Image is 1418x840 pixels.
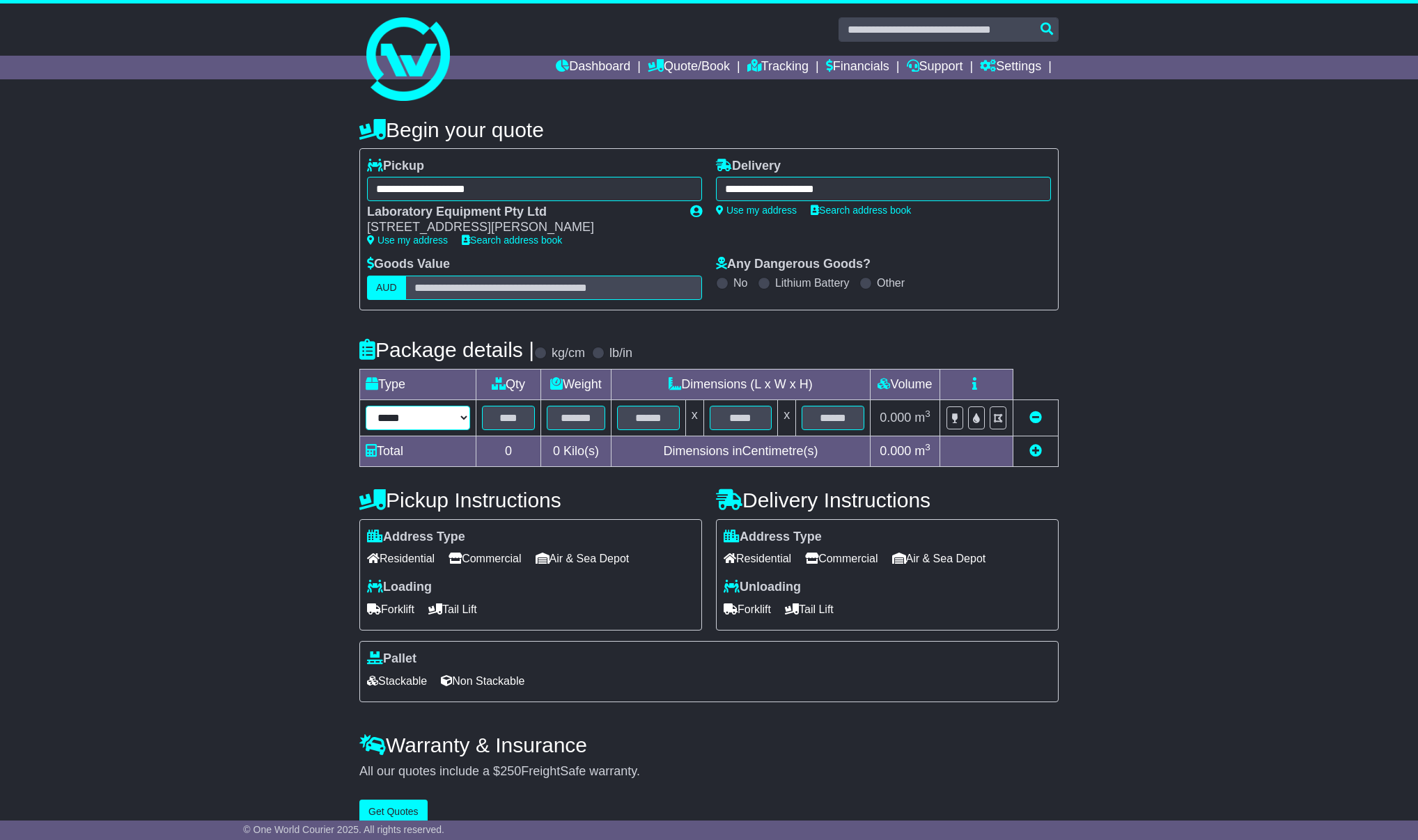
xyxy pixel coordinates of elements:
label: Goods Value [367,257,450,272]
span: Air & Sea Depot [536,548,630,569]
a: Use my address [367,235,448,246]
span: 250 [500,764,521,778]
a: Search address book [462,235,562,246]
h4: Pickup Instructions [359,489,702,512]
sup: 3 [925,442,930,452]
span: Commercial [805,548,878,569]
a: Add new item [1029,444,1042,458]
label: Any Dangerous Goods? [716,257,871,272]
span: Residential [724,548,791,569]
td: Type [360,369,476,399]
a: Quote/Book [648,56,730,79]
label: Unloading [724,580,801,595]
label: Other [877,276,905,290]
label: No [733,276,747,290]
label: Address Type [367,530,465,545]
div: Laboratory Equipment Pty Ltd [367,205,676,220]
label: Lithium Battery [775,276,850,290]
a: Settings [980,56,1041,79]
button: Get Quotes [359,800,428,824]
a: Dashboard [556,56,630,79]
div: [STREET_ADDRESS][PERSON_NAME] [367,220,676,235]
label: AUD [367,276,406,300]
span: Forklift [724,599,771,620]
a: Support [907,56,963,79]
a: Remove this item [1029,411,1042,425]
span: Stackable [367,670,427,692]
td: Volume [870,369,940,399]
span: Residential [367,548,435,569]
span: 0.000 [880,411,911,425]
a: Financials [826,56,889,79]
label: Delivery [716,159,781,174]
label: Loading [367,580,432,595]
h4: Warranty & Insurance [359,734,1059,756]
span: Tail Lift [785,599,834,620]
td: Dimensions in Centimetre(s) [611,436,870,466]
td: Dimensions (L x W x H) [611,369,870,399]
h4: Begin your quote [359,118,1059,141]
a: Tracking [747,56,809,79]
sup: 3 [925,409,930,419]
a: Search address book [811,205,911,216]
span: 0 [553,444,560,458]
td: Kilo(s) [541,436,611,466]
span: Commercial [449,548,521,569]
label: Address Type [724,530,822,545]
td: x [778,399,796,436]
span: Forklift [367,599,414,620]
span: m [914,444,930,458]
span: © One World Courier 2025. All rights reserved. [243,824,444,835]
label: Pallet [367,651,416,667]
h4: Delivery Instructions [716,489,1059,512]
label: lb/in [609,346,632,361]
td: 0 [476,436,541,466]
span: Non Stackable [441,670,524,692]
td: Qty [476,369,541,399]
td: x [685,399,703,436]
label: kg/cm [552,346,585,361]
span: 0.000 [880,444,911,458]
label: Pickup [367,159,424,174]
span: m [914,411,930,425]
a: Use my address [716,205,797,216]
h4: Package details | [359,338,534,361]
div: All our quotes include a $ FreightSafe warranty. [359,764,1059,779]
td: Total [360,436,476,466]
span: Tail Lift [428,599,477,620]
span: Air & Sea Depot [892,548,986,569]
td: Weight [541,369,611,399]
